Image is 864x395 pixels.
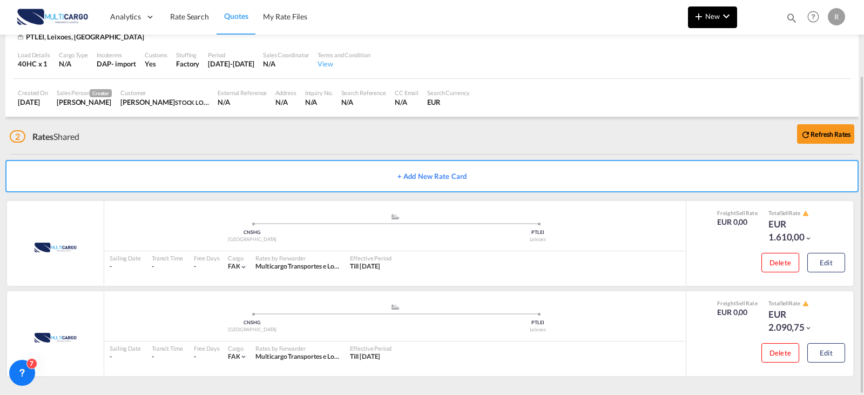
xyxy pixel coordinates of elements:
[16,5,89,29] img: 82db67801a5411eeacfdbd8acfa81e61.png
[152,352,183,361] div: -
[152,262,183,271] div: -
[263,12,307,21] span: My Rate Files
[275,89,296,97] div: Address
[768,299,822,308] div: Total Rate
[807,343,845,363] button: Edit
[194,344,220,352] div: Free Days
[57,97,112,107] div: Ricardo Santos
[811,130,850,138] b: Refresh Rates
[395,319,681,326] div: PTLEI
[350,352,380,361] div: Till 26 Oct 2025
[145,51,167,59] div: Customs
[255,262,352,270] span: Multicargo Transportes e Logistica
[110,254,141,262] div: Sailing Date
[176,59,199,69] div: Factory Stuffing
[97,51,136,59] div: Incoterms
[427,97,470,107] div: EUR
[395,326,681,333] div: Leixoes
[176,51,199,59] div: Stuffing
[341,89,386,97] div: Search Reference
[801,130,811,139] md-icon: icon-refresh
[97,59,111,69] div: DAP
[781,300,789,306] span: Sell
[110,236,395,243] div: [GEOGRAPHIC_DATA]
[120,89,209,97] div: Customer
[692,12,733,21] span: New
[194,254,220,262] div: Free Days
[59,59,88,69] div: N/A
[194,352,196,361] div: -
[801,210,809,218] button: icon-alert
[208,51,254,59] div: Period
[768,218,822,244] div: EUR 1.610,00
[228,254,248,262] div: Cargo
[395,89,418,97] div: CC Email
[395,236,681,243] div: Leixoes
[736,210,745,216] span: Sell
[736,300,745,306] span: Sell
[18,89,48,97] div: Created On
[18,97,48,107] div: 26 Sep 2025
[768,308,822,334] div: EUR 2.090,75
[175,98,225,106] span: STOCK LOGISTICS
[350,262,380,271] div: Till 26 Oct 2025
[395,97,418,107] div: N/A
[797,124,854,144] button: icon-refreshRefresh Rates
[228,344,248,352] div: Cargo
[18,32,147,42] div: PTLEI, Leixoes, Europe
[152,254,183,262] div: Transit Time
[20,234,91,261] img: MultiCargo
[120,97,209,107] div: Pilar Gonzalez
[170,12,209,21] span: Rate Search
[688,6,737,28] button: icon-plus 400-fgNewicon-chevron-down
[32,131,54,142] span: Rates
[20,324,91,351] img: MultiCargo
[255,254,339,262] div: Rates by Forwarder
[389,304,402,310] md-icon: assets/icons/custom/ship-fill.svg
[110,326,395,333] div: [GEOGRAPHIC_DATA]
[318,59,370,69] div: View
[110,229,395,236] div: CNSHG
[318,51,370,59] div: Terms and Condition
[350,344,391,352] div: Effective Period
[802,210,809,217] md-icon: icon-alert
[263,59,309,69] div: N/A
[218,89,267,97] div: External Reference
[18,51,50,59] div: Load Details
[263,51,309,59] div: Sales Coordinator
[395,229,681,236] div: PTLEI
[224,11,248,21] span: Quotes
[768,209,822,218] div: Total Rate
[18,59,50,69] div: 40HC x 1
[350,352,380,360] span: Till [DATE]
[228,352,240,360] span: FAK
[717,209,758,217] div: Freight Rate
[240,263,247,271] md-icon: icon-chevron-down
[5,160,859,192] button: + Add New Rate Card
[805,324,812,332] md-icon: icon-chevron-down
[110,262,141,271] div: -
[59,51,88,59] div: Cargo Type
[218,97,267,107] div: N/A
[717,217,758,227] div: EUR 0,00
[110,319,395,326] div: CNSHG
[305,97,333,107] div: N/A
[57,89,112,97] div: Sales Person
[761,343,799,363] button: Delete
[194,262,196,271] div: -
[801,300,809,308] button: icon-alert
[152,344,183,352] div: Transit Time
[240,353,247,360] md-icon: icon-chevron-down
[805,235,812,242] md-icon: icon-chevron-down
[255,352,339,361] div: Multicargo Transportes e Logistica
[208,59,254,69] div: 30 Nov 2025
[110,352,141,361] div: -
[807,253,845,272] button: Edit
[10,130,25,143] span: 2
[692,10,705,23] md-icon: icon-plus 400-fg
[427,89,470,97] div: Search Currency
[389,214,402,219] md-icon: assets/icons/custom/ship-fill.svg
[350,262,380,270] span: Till [DATE]
[802,300,809,307] md-icon: icon-alert
[341,97,386,107] div: N/A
